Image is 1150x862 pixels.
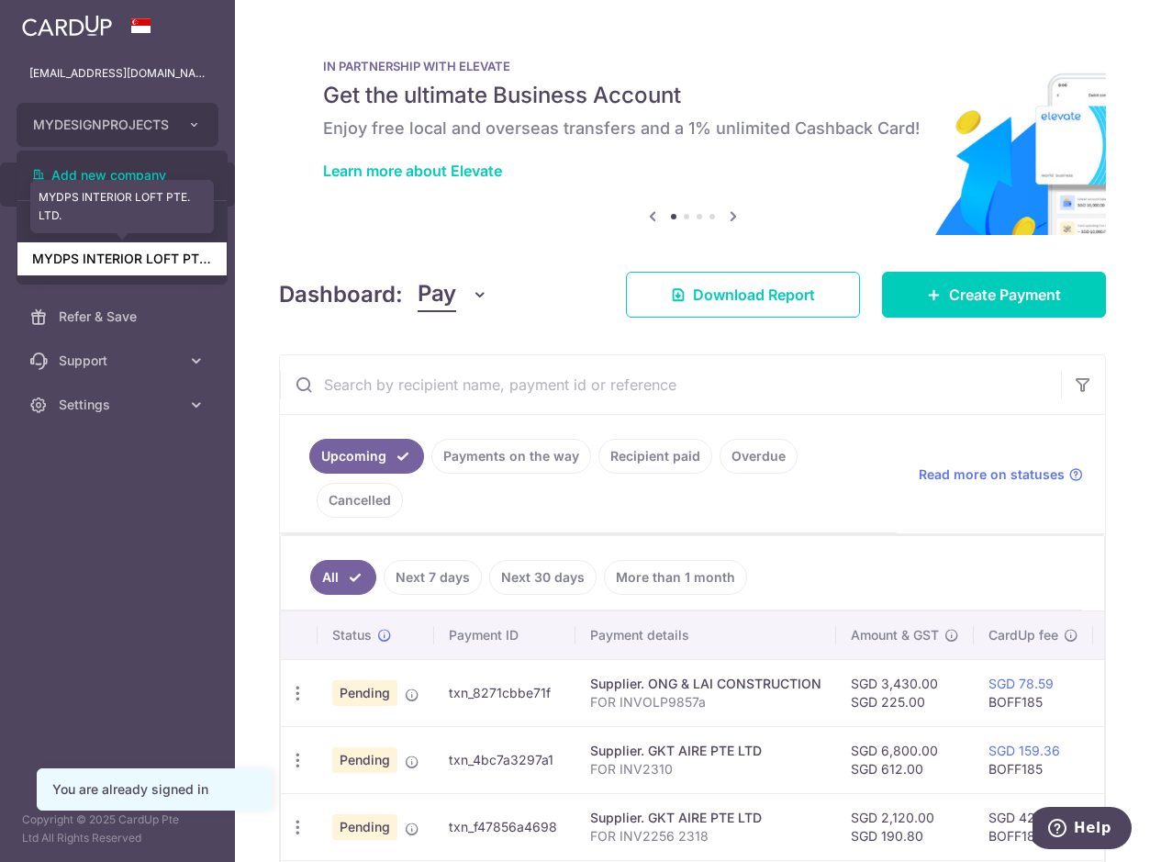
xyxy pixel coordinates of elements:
span: Pay [418,277,456,312]
p: FOR INVOLP9857a [590,693,821,711]
td: txn_8271cbbe71f [434,659,575,726]
img: CardUp [22,15,112,37]
a: More than 1 month [604,560,747,595]
span: Pending [332,814,397,840]
a: Learn more about Elevate [323,162,502,180]
span: Support [59,352,180,370]
p: [EMAIL_ADDRESS][DOMAIN_NAME] [29,64,206,83]
a: Next 30 days [489,560,597,595]
a: SGD 78.59 [988,676,1054,691]
a: Payments on the way [431,439,591,474]
a: Overdue [720,439,798,474]
div: Supplier. GKT AIRE PTE LTD [590,809,821,827]
td: txn_4bc7a3297a1 [434,726,575,793]
span: Pending [332,680,397,706]
h5: Get the ultimate Business Account [323,81,1062,110]
span: Refer & Save [59,308,180,326]
button: MYDESIGNPROJECTS [17,103,218,147]
a: Download Report [626,272,860,318]
div: You are already signed in [52,780,256,799]
td: SGD 6,800.00 SGD 612.00 [836,726,974,793]
a: Read more on statuses [919,465,1083,484]
a: Next 7 days [384,560,482,595]
td: BOFF185 [974,659,1093,726]
a: MYDPS INTERIOR LOFT PTE. LTD. [17,242,227,275]
div: Supplier. ONG & LAI CONSTRUCTION [590,675,821,693]
td: txn_f47856a4698 [434,793,575,860]
h6: Enjoy free local and overseas transfers and a 1% unlimited Cashback Card! [323,118,1062,140]
img: Renovation banner [279,29,1106,235]
span: Status [332,626,372,644]
span: MYDESIGNPROJECTS [33,116,169,134]
td: BOFF185 [974,726,1093,793]
div: MYDPS INTERIOR LOFT PTE. LTD. [30,180,214,233]
div: Supplier. GKT AIRE PTE LTD [590,742,821,760]
span: Read more on statuses [919,465,1065,484]
th: Payment ID [434,611,575,659]
a: Cancelled [317,483,403,518]
span: Amount & GST [851,626,939,644]
iframe: Opens a widget where you can find more information [1033,807,1132,853]
a: SGD 159.36 [988,743,1060,758]
ul: MYDESIGNPROJECTS [17,151,228,285]
td: SGD 3,430.00 SGD 225.00 [836,659,974,726]
span: Create Payment [949,284,1061,306]
h4: Dashboard: [279,278,403,311]
span: Settings [59,396,180,414]
p: FOR INV2310 [590,760,821,778]
a: Recipient paid [598,439,712,474]
a: Add new company [17,159,227,192]
a: All [310,560,376,595]
a: MYDESIGNPROJECTS [17,205,227,238]
input: Search by recipient name, payment id or reference [280,355,1061,414]
span: Download Report [693,284,815,306]
th: Payment details [575,611,836,659]
span: CardUp fee [988,626,1058,644]
button: Pay [418,277,488,312]
p: IN PARTNERSHIP WITH ELEVATE [323,59,1062,73]
td: SGD 2,120.00 SGD 190.80 [836,793,974,860]
td: SGD 42.75 BOFF185 [974,793,1093,860]
p: FOR INV2256 2318 [590,827,821,845]
span: Pending [332,747,397,773]
a: Create Payment [882,272,1106,318]
a: Upcoming [309,439,424,474]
